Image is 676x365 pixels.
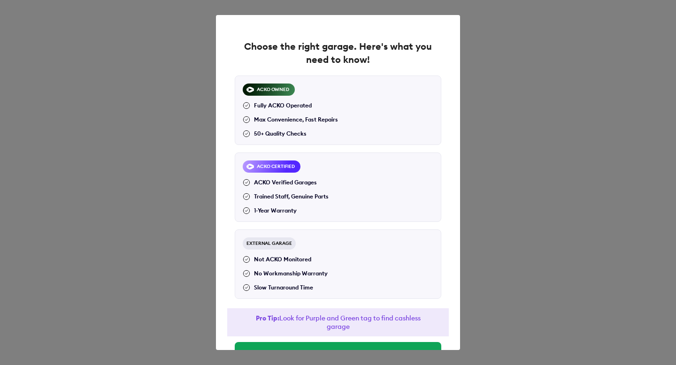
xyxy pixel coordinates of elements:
div: External Garage [243,237,296,250]
div: ACKO Verified Garages [243,178,317,187]
img: acko [246,86,254,93]
div: Fully ACKO Operated [243,101,312,110]
div: Not ACKO Monitored [243,255,311,264]
div: No Workmanship Warranty [243,269,328,278]
div: 1-Year Warranty [243,206,297,215]
div: Choose the right garage. Here's what you need to know! [239,40,437,66]
button: Understood [235,342,441,365]
div: ACKO OWNED [243,84,295,96]
div: ACKO CERTIFIED [243,160,300,173]
div: Slow Turnaround Time [243,283,313,292]
div: Look for Purple and Green tag to find cashless garage [227,308,449,336]
strong: Pro Tip: [256,314,279,322]
div: 50+ Quality Checks [243,129,307,138]
div: Trained Staff, Genuine Parts [243,192,329,201]
img: acko [246,163,254,170]
div: Max Convenience, Fast Repairs [243,115,338,124]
